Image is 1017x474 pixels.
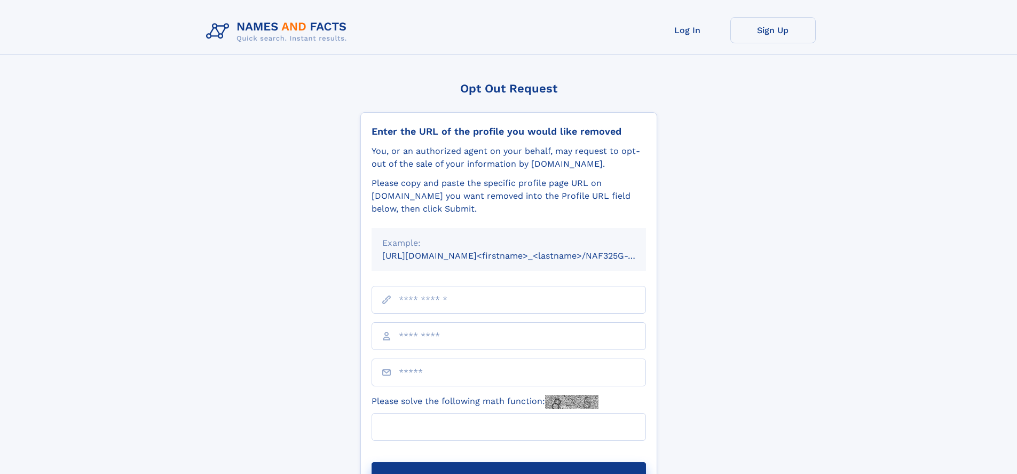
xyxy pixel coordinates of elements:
[645,17,730,43] a: Log In
[382,237,635,250] div: Example:
[382,251,666,261] small: [URL][DOMAIN_NAME]<firstname>_<lastname>/NAF325G-xxxxxxxx
[372,177,646,215] div: Please copy and paste the specific profile page URL on [DOMAIN_NAME] you want removed into the Pr...
[360,82,657,95] div: Opt Out Request
[202,17,356,46] img: Logo Names and Facts
[372,395,598,409] label: Please solve the following math function:
[372,145,646,170] div: You, or an authorized agent on your behalf, may request to opt-out of the sale of your informatio...
[372,126,646,137] div: Enter the URL of the profile you would like removed
[730,17,816,43] a: Sign Up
